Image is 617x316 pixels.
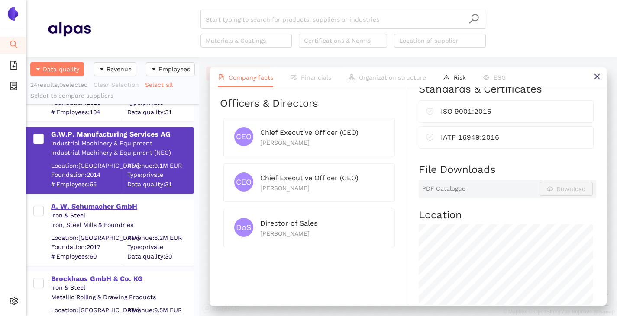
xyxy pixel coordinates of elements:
[419,208,596,223] h2: Location
[10,294,18,311] span: setting
[51,139,193,148] div: Industrial Machinery & Equipment
[127,171,193,179] span: Type: private
[359,74,426,81] span: Organization structure
[426,106,434,115] span: safety-certificate
[145,78,178,92] button: Select all
[94,62,136,76] button: caret-downRevenue
[10,58,18,75] span: file-add
[260,128,359,137] span: Chief Executive Officer (CEO)
[51,99,122,107] span: Foundation: 2016
[51,274,193,284] div: Brockhaus GmbH & Co. KG
[594,73,601,80] span: close
[260,183,384,193] div: [PERSON_NAME]
[127,99,193,107] span: Type: private
[158,64,190,74] span: Employees
[107,64,132,74] span: Revenue
[51,202,193,211] div: A. W. Schumacher GmbH
[127,180,193,188] span: Data quality: 31
[145,80,173,89] span: Select all
[236,127,251,146] span: CEO
[260,138,384,147] div: [PERSON_NAME]
[146,62,195,76] button: caret-downEmployees
[468,13,479,24] span: search
[236,172,251,191] span: CEO
[48,18,91,40] img: Homepage
[93,78,145,92] button: Clear Selection
[587,67,607,87] button: close
[51,293,193,302] div: Metallic Rolling & Drawing Products
[51,171,122,179] span: Foundation: 2014
[454,74,466,81] span: Risk
[260,174,359,182] span: Chief Executive Officer (CEO)
[51,252,122,261] span: # Employees: 60
[127,233,193,242] div: Revenue: 5.2M EUR
[441,132,586,143] div: IATF 16949:2016
[218,74,224,80] span: file-text
[419,163,596,177] h2: File Downloads
[127,306,193,314] div: Revenue: 9.5M EUR
[51,130,193,139] div: G.W.P. Manufacturing Services AG
[51,243,122,252] span: Foundation: 2017
[127,243,193,252] span: Type: private
[127,252,193,261] span: Data quality: 30
[229,74,273,81] span: Company facts
[51,149,193,157] div: Industrial Machinery & Equipment (NEC)
[6,7,20,21] img: Logo
[441,106,586,117] div: ISO 9001:2015
[51,306,122,314] div: Location: [GEOGRAPHIC_DATA]
[30,81,88,88] span: 24 results, 0 selected
[127,108,193,116] span: Data quality: 31
[51,233,122,242] div: Location: [GEOGRAPHIC_DATA]
[30,92,195,100] div: Select to compare suppliers
[220,96,397,111] h2: Officers & Directors
[301,74,331,81] span: Financials
[51,221,193,230] div: Iron, Steel Mills & Foundries
[127,161,193,170] div: Revenue: 9.1M EUR
[35,66,41,73] span: caret-down
[260,229,384,238] div: [PERSON_NAME]
[236,218,252,237] span: DoS
[291,74,297,80] span: fund-view
[51,284,193,292] div: Iron & Steel
[10,37,18,54] span: search
[51,180,122,188] span: # Employees: 65
[151,66,157,73] span: caret-down
[260,219,317,227] span: Director of Sales
[426,132,434,141] span: safety-certificate
[494,74,506,81] span: ESG
[99,66,105,73] span: caret-down
[483,74,489,80] span: eye
[51,108,122,116] span: # Employees: 104
[422,185,465,193] span: PDF Catalogue
[51,211,193,220] div: Iron & Steel
[349,74,355,80] span: apartment
[30,62,84,76] button: caret-downData quality
[419,82,596,97] h2: Standards & Certificates
[43,64,79,74] span: Data quality
[10,79,18,96] span: container
[51,161,122,170] div: Location: [GEOGRAPHIC_DATA]
[443,74,449,80] span: warning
